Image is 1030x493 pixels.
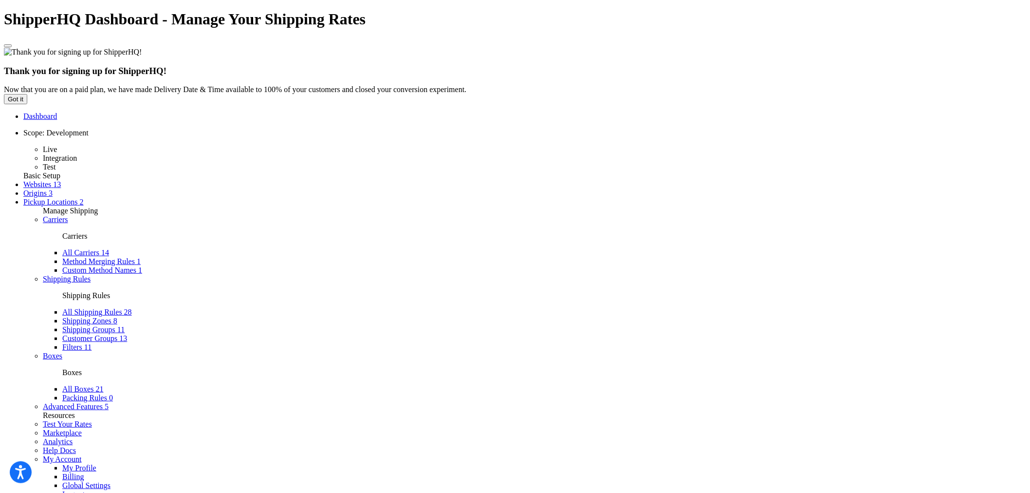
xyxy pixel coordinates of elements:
[62,317,117,325] a: Shipping Zones 8
[62,394,107,402] span: Packing Rules
[43,352,1026,402] li: Boxes
[62,473,1026,481] li: Billing
[43,154,1026,163] li: Integration
[43,275,1026,352] li: Shipping Rules
[62,473,84,481] a: Billing
[43,446,76,455] a: Help Docs
[62,481,1026,490] li: Global Settings
[62,317,1026,325] li: Shipping Zones
[95,385,103,393] span: 21
[62,248,109,257] a: All Carriers 14
[43,275,91,283] a: Shipping Rules
[124,308,132,316] span: 28
[43,402,109,411] a: Advanced Features 5
[23,112,1026,121] li: Dashboard
[4,94,27,104] button: Got it
[43,352,62,360] a: Boxes
[4,10,1026,28] h1: ShipperHQ Dashboard - Manage Your Shipping Rates
[23,129,89,137] span: Scope: Development
[62,481,110,490] a: Global Settings
[62,248,99,257] span: All Carriers
[43,215,68,224] a: Carriers
[4,48,142,57] img: Thank you for signing up for ShipperHQ!
[62,257,141,265] a: Method Merging Rules 1
[62,232,1026,241] p: Carriers
[43,402,103,411] span: Advanced Features
[43,145,57,153] span: Live
[62,317,111,325] span: Shipping Zones
[43,420,92,428] a: Test Your Rates
[62,334,117,342] span: Customer Groups
[23,198,78,206] span: Pickup Locations
[43,446,1026,455] li: Help Docs
[62,266,142,274] a: Custom Method Names 1
[53,180,61,189] span: 13
[43,429,82,437] a: Marketplace
[62,394,1026,402] li: Packing Rules
[23,112,57,120] a: Dashboard
[23,180,1026,189] li: Websites
[43,154,77,162] span: Integration
[62,266,1026,275] li: Custom Method Names
[43,437,1026,446] li: Analytics
[23,180,61,189] a: Websites 13
[23,189,53,197] a: Origins 3
[62,248,1026,257] li: All Carriers
[62,343,92,351] a: Filters 11
[23,189,47,197] span: Origins
[4,85,1026,94] div: Now that you are on a paid plan, we have made Delivery Date & Time available to 100% of your cust...
[23,198,1026,207] li: Pickup Locations
[23,171,1026,180] div: Basic Setup
[62,308,1026,317] li: All Shipping Rules
[62,291,1026,300] p: Shipping Rules
[109,394,113,402] span: 0
[62,343,82,351] span: Filters
[43,437,73,446] a: Analytics
[62,257,135,265] span: Method Merging Rules
[43,455,82,463] a: My Account
[62,394,113,402] a: Packing Rules 0
[43,163,55,171] span: Test
[62,257,1026,266] li: Method Merging Rules
[84,343,92,351] span: 11
[43,145,1026,154] li: Live
[62,266,136,274] span: Custom Method Names
[43,402,1026,411] li: Advanced Features
[62,343,1026,352] li: Filters
[105,402,109,411] span: 5
[117,325,125,334] span: 11
[119,334,127,342] span: 13
[43,215,1026,275] li: Carriers
[138,266,142,274] span: 1
[43,420,1026,429] li: Test Your Rates
[62,308,122,316] span: All Shipping Rules
[23,189,1026,198] li: Origins
[49,189,53,197] span: 3
[43,429,1026,437] li: Marketplace
[62,385,1026,394] li: All Boxes
[62,334,1026,343] li: Customer Groups
[23,180,51,189] span: Websites
[101,248,109,257] span: 14
[62,368,1026,377] p: Boxes
[62,464,1026,473] li: My Profile
[62,334,127,342] a: Customer Groups 13
[80,198,84,206] span: 2
[62,464,96,472] a: My Profile
[43,207,1026,215] div: Manage Shipping
[43,163,1026,171] li: Test
[113,317,117,325] span: 8
[62,385,103,393] a: All Boxes 21
[62,325,125,334] a: Shipping Groups 11
[62,385,93,393] span: All Boxes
